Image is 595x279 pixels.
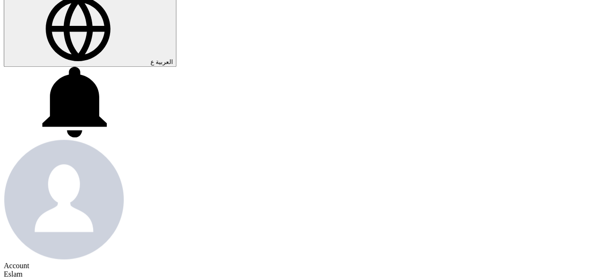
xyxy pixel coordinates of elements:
span: العربية [156,58,173,65]
div: Account [4,262,591,270]
div: Eslam [4,270,591,279]
img: profile_test.png [4,139,124,260]
span: ع [151,58,154,65]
